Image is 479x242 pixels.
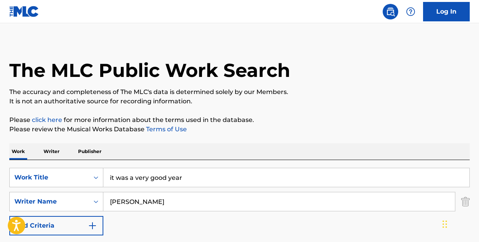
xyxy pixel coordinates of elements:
[406,7,415,16] img: help
[145,125,187,133] a: Terms of Use
[440,205,479,242] iframe: Chat Widget
[41,143,62,160] p: Writer
[386,7,395,16] img: search
[383,4,398,19] a: Public Search
[9,115,470,125] p: Please for more information about the terms used in the database.
[461,192,470,211] img: Delete Criterion
[9,125,470,134] p: Please review the Musical Works Database
[9,87,470,97] p: The accuracy and completeness of The MLC's data is determined solely by our Members.
[14,197,84,206] div: Writer Name
[9,97,470,106] p: It is not an authoritative source for recording information.
[76,143,104,160] p: Publisher
[88,221,97,230] img: 9d2ae6d4665cec9f34b9.svg
[9,59,290,82] h1: The MLC Public Work Search
[9,216,103,235] button: Add Criteria
[442,212,447,236] div: Drag
[423,2,470,21] a: Log In
[403,4,418,19] div: Help
[9,6,39,17] img: MLC Logo
[9,143,27,160] p: Work
[32,116,62,124] a: click here
[14,173,84,182] div: Work Title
